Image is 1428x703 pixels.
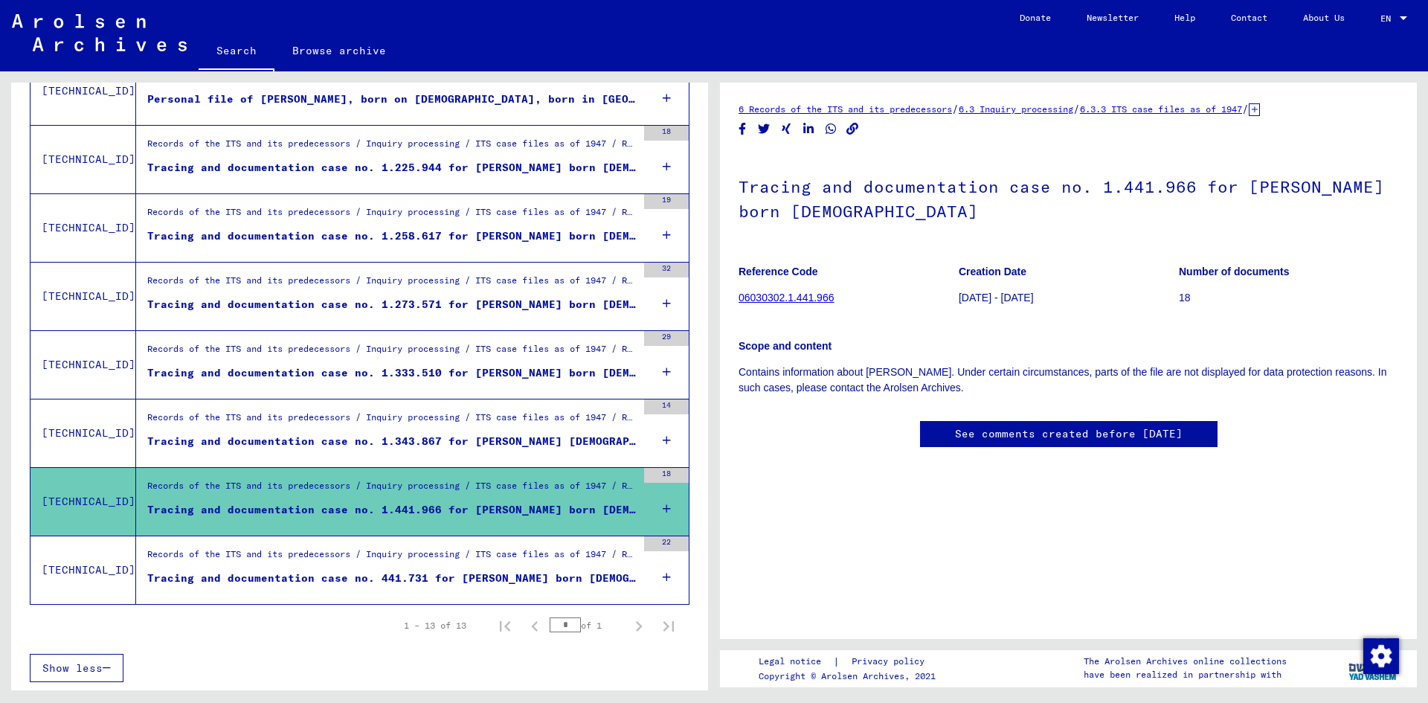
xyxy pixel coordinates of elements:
[147,160,637,176] div: Tracing and documentation case no. 1.225.944 for [PERSON_NAME] born [DEMOGRAPHIC_DATA]
[30,654,123,682] button: Show less
[624,611,654,641] button: Next page
[644,536,689,551] div: 22
[759,670,942,683] p: Copyright © Arolsen Archives, 2021
[520,611,550,641] button: Previous page
[959,266,1026,277] b: Creation Date
[147,411,637,431] div: Records of the ITS and its predecessors / Inquiry processing / ITS case files as of 1947 / Reposi...
[959,290,1178,306] p: [DATE] - [DATE]
[840,654,942,670] a: Privacy policy
[644,194,689,209] div: 19
[739,340,832,352] b: Scope and content
[30,536,136,604] td: [TECHNICAL_ID]
[1380,13,1397,24] span: EN
[147,434,637,449] div: Tracing and documentation case no. 1.343.867 for [PERSON_NAME] [DEMOGRAPHIC_DATA]
[147,297,637,312] div: Tracing and documentation case no. 1.273.571 for [PERSON_NAME] born [DEMOGRAPHIC_DATA]
[1084,668,1287,681] p: have been realized in partnership with
[1073,102,1080,115] span: /
[1080,103,1242,115] a: 6.3.3 ITS case files as of 1947
[199,33,274,71] a: Search
[147,137,637,158] div: Records of the ITS and its predecessors / Inquiry processing / ITS case files as of 1947 / Reposi...
[30,193,136,262] td: [TECHNICAL_ID]
[644,399,689,414] div: 14
[30,467,136,536] td: [TECHNICAL_ID]
[823,120,839,138] button: Share on WhatsApp
[644,331,689,346] div: 29
[644,263,689,277] div: 32
[147,274,637,295] div: Records of the ITS and its predecessors / Inquiry processing / ITS case files as of 1947 / Reposi...
[147,571,637,586] div: Tracing and documentation case no. 441.731 for [PERSON_NAME] born [DEMOGRAPHIC_DATA]
[147,342,637,363] div: Records of the ITS and its predecessors / Inquiry processing / ITS case files as of 1947 / Reposi...
[1242,102,1249,115] span: /
[959,103,1073,115] a: 6.3 Inquiry processing
[739,292,834,304] a: 06030302.1.441.966
[739,365,1398,396] p: Contains information about [PERSON_NAME]. Under certain circumstances, parts of the file are not ...
[404,619,466,632] div: 1 – 13 of 13
[801,120,817,138] button: Share on LinkedIn
[759,654,833,670] a: Legal notice
[739,153,1398,243] h1: Tracing and documentation case no. 1.441.966 for [PERSON_NAME] born [DEMOGRAPHIC_DATA]
[147,548,637,568] div: Records of the ITS and its predecessors / Inquiry processing / ITS case files as of 1947 / Reposi...
[1363,638,1399,674] img: Change consent
[952,102,959,115] span: /
[550,618,624,632] div: of 1
[274,33,404,68] a: Browse archive
[739,103,952,115] a: 6 Records of the ITS and its predecessors
[490,611,520,641] button: First page
[147,92,637,107] div: Personal file of [PERSON_NAME], born on [DEMOGRAPHIC_DATA], born in [GEOGRAPHIC_DATA]
[644,468,689,483] div: 18
[30,262,136,330] td: [TECHNICAL_ID]
[654,611,684,641] button: Last page
[147,479,637,500] div: Records of the ITS and its predecessors / Inquiry processing / ITS case files as of 1947 / Reposi...
[739,266,818,277] b: Reference Code
[1345,649,1401,687] img: yv_logo.png
[1179,266,1290,277] b: Number of documents
[1084,655,1287,668] p: The Arolsen Archives online collections
[845,120,861,138] button: Copy link
[12,14,187,51] img: Arolsen_neg.svg
[30,125,136,193] td: [TECHNICAL_ID]
[955,426,1183,442] a: See comments created before [DATE]
[1179,290,1398,306] p: 18
[779,120,794,138] button: Share on Xing
[30,330,136,399] td: [TECHNICAL_ID]
[42,661,103,675] span: Show less
[644,126,689,141] div: 18
[147,205,637,226] div: Records of the ITS and its predecessors / Inquiry processing / ITS case files as of 1947 / Reposi...
[147,502,637,518] div: Tracing and documentation case no. 1.441.966 for [PERSON_NAME] born [DEMOGRAPHIC_DATA]
[759,654,942,670] div: |
[30,399,136,467] td: [TECHNICAL_ID]
[735,120,750,138] button: Share on Facebook
[147,365,637,381] div: Tracing and documentation case no. 1.333.510 for [PERSON_NAME] born [DEMOGRAPHIC_DATA]
[147,228,637,244] div: Tracing and documentation case no. 1.258.617 for [PERSON_NAME] born [DEMOGRAPHIC_DATA] or08.04.1926
[30,57,136,125] td: [TECHNICAL_ID]
[756,120,772,138] button: Share on Twitter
